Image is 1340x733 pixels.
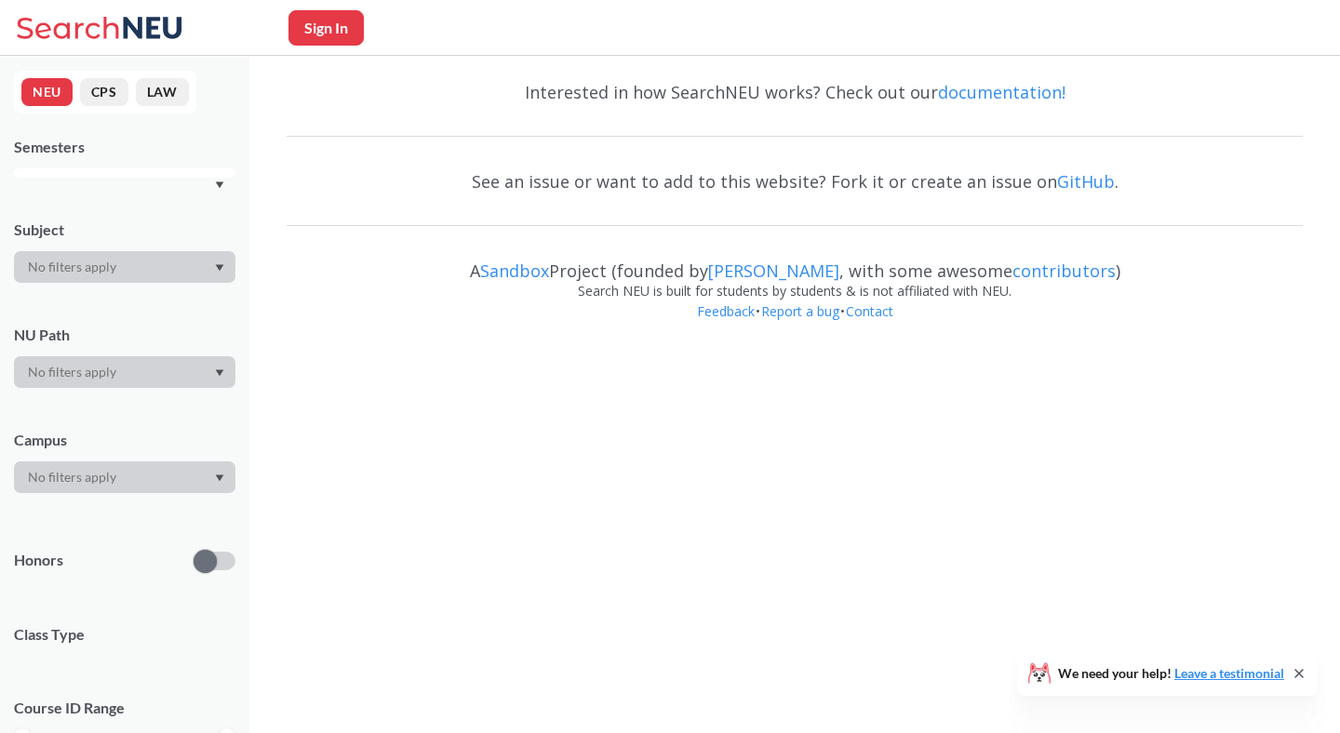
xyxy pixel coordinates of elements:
[14,624,235,645] span: Class Type
[14,550,63,571] p: Honors
[288,10,364,46] button: Sign In
[14,220,235,240] div: Subject
[1057,170,1115,193] a: GitHub
[215,264,224,272] svg: Dropdown arrow
[287,65,1303,119] div: Interested in how SearchNEU works? Check out our
[760,302,840,320] a: Report a bug
[1174,665,1284,681] a: Leave a testimonial
[708,260,839,282] a: [PERSON_NAME]
[480,260,549,282] a: Sandbox
[14,430,235,450] div: Campus
[14,356,235,388] div: Dropdown arrow
[938,81,1065,103] a: documentation!
[287,244,1303,281] div: A Project (founded by , with some awesome )
[215,369,224,377] svg: Dropdown arrow
[215,474,224,482] svg: Dropdown arrow
[287,281,1303,301] div: Search NEU is built for students by students & is not affiliated with NEU.
[14,461,235,493] div: Dropdown arrow
[14,698,235,719] p: Course ID Range
[1058,667,1284,680] span: We need your help!
[14,325,235,345] div: NU Path
[14,251,235,283] div: Dropdown arrow
[215,181,224,189] svg: Dropdown arrow
[14,137,235,157] div: Semesters
[287,301,1303,350] div: • •
[1012,260,1116,282] a: contributors
[21,78,73,106] button: NEU
[845,302,894,320] a: Contact
[696,302,756,320] a: Feedback
[136,78,189,106] button: LAW
[80,78,128,106] button: CPS
[287,154,1303,208] div: See an issue or want to add to this website? Fork it or create an issue on .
